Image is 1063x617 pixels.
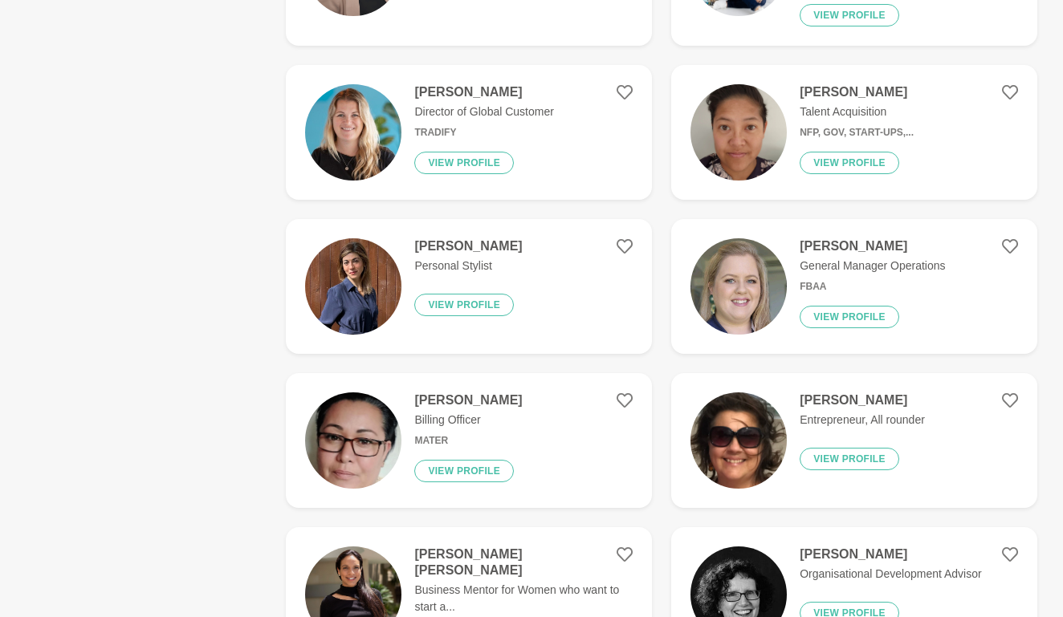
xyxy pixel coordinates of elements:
p: Business Mentor for Women who want to start a... [414,582,633,615]
p: Talent Acquisition [800,104,914,120]
h4: [PERSON_NAME] [414,392,522,408]
img: 29684499446b97a81ee80a91ee07c6cf1974cbf8-1242x2208.jpg [690,392,787,489]
a: [PERSON_NAME]Talent AcquisitionNFP, Gov, Start-Ups,...View profile [671,65,1037,200]
h4: [PERSON_NAME] [800,392,925,408]
p: General Manager Operations [800,258,945,274]
p: Organisational Development Advisor [800,566,981,582]
a: [PERSON_NAME]Director of Global CustomerTradifyView profile [286,65,652,200]
h4: [PERSON_NAME] [414,84,554,100]
button: View profile [800,448,899,470]
img: 99cb35562bf5ddd20ceb69c63967c7dbe5e8de84-1003x1326.jpg [305,392,401,489]
img: 44abc878b66cc862c93ded0877c068febebe65ff-1007x864.jpg [305,238,401,335]
p: Entrepreneur, All rounder [800,412,925,428]
button: View profile [800,152,899,174]
h4: [PERSON_NAME] [800,546,981,562]
a: [PERSON_NAME]General Manager OperationsFBAAView profile [671,219,1037,354]
h6: FBAA [800,281,945,293]
h6: NFP, Gov, Start-Ups,... [800,127,914,139]
p: Billing Officer [414,412,522,428]
h4: [PERSON_NAME] [414,238,522,254]
a: [PERSON_NAME]Personal StylistView profile [286,219,652,354]
h6: Mater [414,435,522,447]
img: a39531ed944635f7551ccd831197afe950177119-2208x2944.jpg [690,84,787,181]
button: View profile [414,294,514,316]
h4: [PERSON_NAME] [PERSON_NAME] [414,546,633,578]
button: View profile [800,306,899,328]
h6: Tradify [414,127,554,139]
img: efb1e6baca0963a48562ed9088362cce1bcfd126-800x800.jpg [690,238,787,335]
a: [PERSON_NAME]Entrepreneur, All rounderView profile [671,373,1037,508]
h4: [PERSON_NAME] [800,238,945,254]
button: View profile [414,460,514,482]
img: 2b5545a2970da8487e4847cfea342ccc486e5442-454x454.jpg [305,84,401,181]
p: Personal Stylist [414,258,522,274]
a: [PERSON_NAME]Billing OfficerMaterView profile [286,373,652,508]
button: View profile [800,4,899,26]
p: Director of Global Customer [414,104,554,120]
button: View profile [414,152,514,174]
h4: [PERSON_NAME] [800,84,914,100]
